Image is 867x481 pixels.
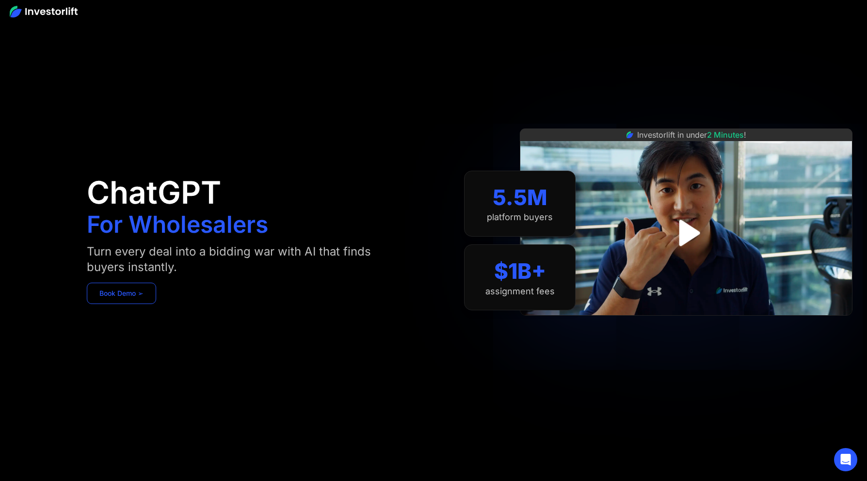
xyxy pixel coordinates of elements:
a: open lightbox [665,211,708,255]
div: Open Intercom Messenger [834,448,857,471]
div: Investorlift in under ! [637,129,746,141]
div: $1B+ [494,258,546,284]
span: 2 Minutes [707,130,744,140]
div: assignment fees [485,286,555,297]
div: platform buyers [487,212,553,223]
div: 5.5M [493,185,547,210]
h1: For Wholesalers [87,213,268,236]
h1: ChatGPT [87,177,221,208]
a: Book Demo ➢ [87,283,156,304]
iframe: Customer reviews powered by Trustpilot [613,321,759,332]
div: Turn every deal into a bidding war with AI that finds buyers instantly. [87,244,411,275]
